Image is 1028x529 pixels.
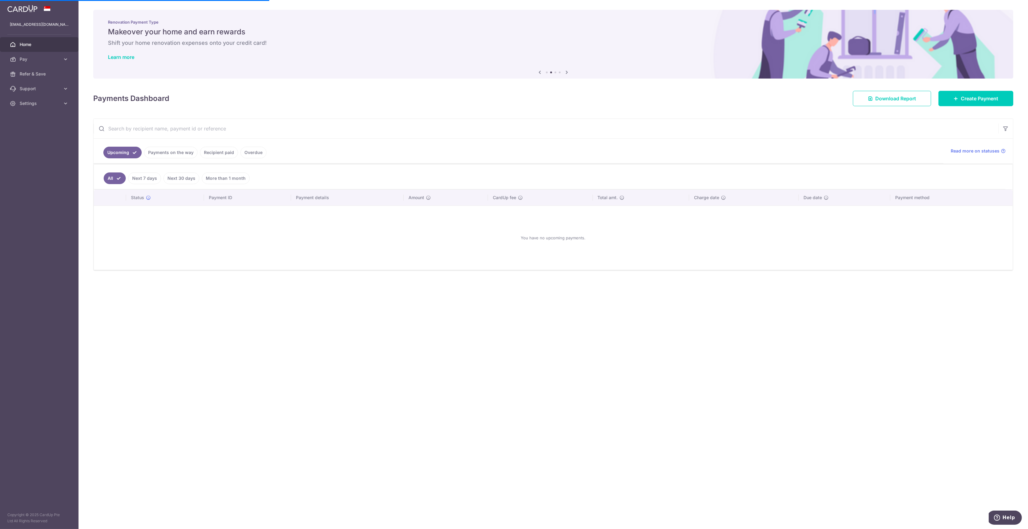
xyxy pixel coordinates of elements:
a: Upcoming [103,147,142,158]
a: Download Report [853,91,931,106]
span: Total amt. [598,195,618,201]
span: Pay [20,56,60,62]
a: Payments on the way [144,147,198,158]
p: [EMAIL_ADDRESS][DOMAIN_NAME] [10,21,69,28]
th: Payment ID [204,190,291,206]
iframe: Opens a widget where you can find more information [989,511,1022,526]
a: More than 1 month [202,172,250,184]
span: Settings [20,100,60,106]
th: Payment details [291,190,404,206]
a: Create Payment [938,91,1013,106]
a: Next 30 days [163,172,199,184]
th: Payment method [890,190,1013,206]
a: Learn more [108,54,134,60]
span: Home [20,41,60,48]
h6: Shift your home renovation expenses onto your credit card! [108,39,999,47]
input: Search by recipient name, payment id or reference [94,119,998,138]
span: Status [131,195,144,201]
span: Create Payment [961,95,998,102]
span: Charge date [694,195,719,201]
span: CardUp fee [493,195,516,201]
div: You have no upcoming payments. [101,211,1005,265]
a: Read more on statuses [951,148,1006,154]
span: Download Report [875,95,916,102]
a: Overdue [240,147,267,158]
img: CardUp [7,5,37,12]
span: Refer & Save [20,71,60,77]
span: Support [20,86,60,92]
img: Renovation banner [93,10,1013,79]
h5: Makeover your home and earn rewards [108,27,999,37]
h4: Payments Dashboard [93,93,169,104]
span: Amount [409,195,424,201]
span: Read more on statuses [951,148,999,154]
span: Due date [804,195,822,201]
p: Renovation Payment Type [108,20,999,25]
a: All [104,172,126,184]
a: Recipient paid [200,147,238,158]
a: Next 7 days [128,172,161,184]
